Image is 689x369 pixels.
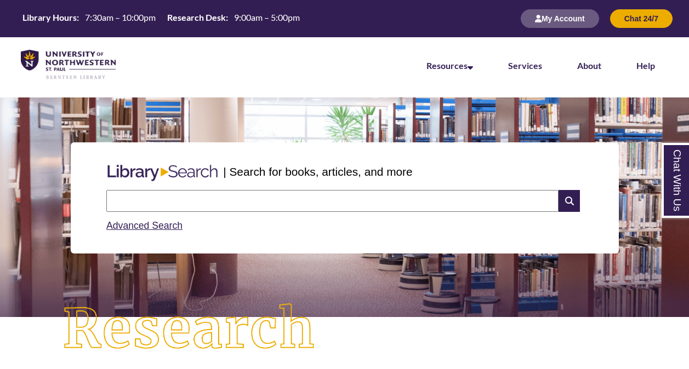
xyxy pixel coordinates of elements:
button: Chat 24/7 [610,9,673,28]
a: Chat 24/7 [610,14,673,23]
a: My Account [521,14,599,23]
table: Hours Today [18,11,304,25]
a: Hours Today [18,11,304,26]
a: Advanced Search [106,220,183,231]
a: Help [636,60,655,71]
img: UNWSP Library Logo [21,50,116,80]
button: My Account [521,9,599,28]
th: Research Desk: [163,11,230,24]
p: | Search for books, articles, and more [223,163,412,180]
th: Library Hours: [18,11,81,24]
img: Libary Search [102,160,223,186]
a: About [577,60,601,71]
a: Services [508,60,542,71]
span: 9:00am – 5:00pm [234,12,300,22]
i: Search [559,190,579,212]
a: Resources [426,60,473,71]
span: 7:30am – 10:00pm [85,12,156,22]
